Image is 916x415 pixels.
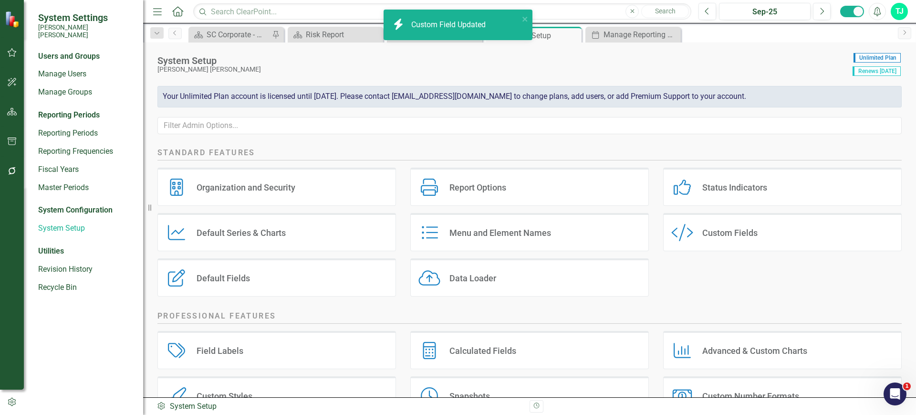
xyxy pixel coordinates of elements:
[702,227,758,238] div: Custom Fields
[157,311,902,324] h2: Professional Features
[38,164,134,175] a: Fiscal Years
[719,3,811,20] button: Sep-25
[157,148,902,160] h2: Standard Features
[193,3,691,20] input: Search ClearPoint...
[449,273,496,284] div: Data Loader
[854,53,901,63] span: Unlimited Plan
[604,29,678,41] div: Manage Reporting Periods
[156,401,522,412] div: System Setup
[197,345,243,356] div: Field Labels
[853,66,901,76] span: Renews [DATE]
[903,383,911,390] span: 1
[290,29,381,41] a: Risk Report
[38,182,134,193] a: Master Periods
[157,66,848,73] div: [PERSON_NAME] [PERSON_NAME]
[702,345,807,356] div: Advanced & Custom Charts
[702,182,767,193] div: Status Indicators
[38,282,134,293] a: Recycle Bin
[197,273,250,284] div: Default Fields
[655,7,676,15] span: Search
[38,23,134,39] small: [PERSON_NAME] [PERSON_NAME]
[641,5,689,18] button: Search
[197,182,295,193] div: Organization and Security
[38,87,134,98] a: Manage Groups
[157,117,902,135] input: Filter Admin Options...
[306,29,381,41] div: Risk Report
[191,29,270,41] a: SC Corporate - Welcome to ClearPoint
[449,182,506,193] div: Report Options
[891,3,908,20] button: TJ
[38,69,134,80] a: Manage Users
[38,146,134,157] a: Reporting Frequencies
[207,29,270,41] div: SC Corporate - Welcome to ClearPoint
[38,110,134,121] div: Reporting Periods
[197,227,286,238] div: Default Series & Charts
[197,391,252,402] div: Custom Styles
[38,246,134,257] div: Utilities
[5,11,21,28] img: ClearPoint Strategy
[38,51,134,62] div: Users and Groups
[38,12,134,23] span: System Settings
[411,20,488,31] div: Custom Field Updated
[157,86,902,107] div: Your Unlimited Plan account is licensed until [DATE]. Please contact [EMAIL_ADDRESS][DOMAIN_NAME]...
[449,345,516,356] div: Calculated Fields
[449,227,551,238] div: Menu and Element Names
[38,205,134,216] div: System Configuration
[38,223,134,234] a: System Setup
[38,264,134,275] a: Revision History
[449,391,490,402] div: Snapshots
[157,55,848,66] div: System Setup
[588,29,678,41] a: Manage Reporting Periods
[504,30,579,42] div: System Setup
[722,6,807,18] div: Sep-25
[884,383,906,405] iframe: Intercom live chat
[522,13,529,24] button: close
[702,391,799,402] div: Custom Number Formats
[38,128,134,139] a: Reporting Periods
